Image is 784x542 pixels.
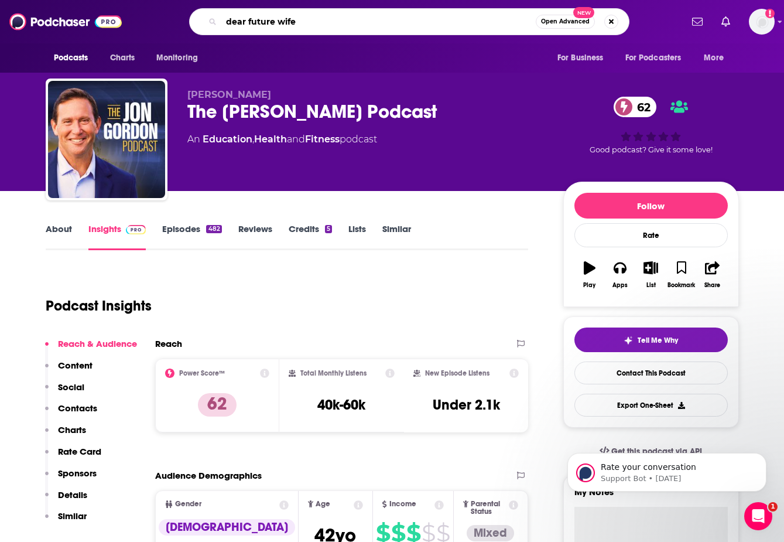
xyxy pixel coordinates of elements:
[252,134,254,145] span: ,
[58,489,87,500] p: Details
[46,297,152,315] h1: Podcast Insights
[9,11,122,33] img: Podchaser - Follow, Share and Rate Podcasts
[574,328,728,352] button: tell me why sparkleTell Me Why
[557,50,604,66] span: For Business
[635,254,666,296] button: List
[88,223,146,250] a: InsightsPodchaser Pro
[317,396,365,414] h3: 40k-60k
[45,446,101,468] button: Rate Card
[696,47,738,69] button: open menu
[48,81,165,198] img: The Jon Gordon Podcast
[54,50,88,66] span: Podcasts
[382,223,411,250] a: Similar
[425,369,489,377] h2: New Episode Listens
[605,254,635,296] button: Apps
[749,9,775,35] span: Logged in as shcarlos
[541,19,590,25] span: Open Advanced
[46,223,72,250] a: About
[638,336,678,345] span: Tell Me Why
[206,225,221,233] div: 482
[45,403,97,424] button: Contacts
[563,89,739,162] div: 62Good podcast? Give it some love!
[574,394,728,417] button: Export One-Sheet
[156,50,198,66] span: Monitoring
[45,381,84,403] button: Social
[187,89,271,100] span: [PERSON_NAME]
[768,502,778,512] span: 1
[687,12,707,32] a: Show notifications dropdown
[305,134,340,145] a: Fitness
[187,132,377,146] div: An podcast
[618,47,699,69] button: open menu
[58,510,87,521] p: Similar
[155,470,262,481] h2: Audience Demographics
[614,97,656,117] a: 62
[58,424,86,435] p: Charts
[704,282,720,289] div: Share
[574,362,728,384] a: Contact This Podcast
[697,254,727,296] button: Share
[46,47,104,69] button: open menu
[198,393,237,417] p: 62
[717,12,735,32] a: Show notifications dropdown
[179,369,225,377] h2: Power Score™
[625,97,656,117] span: 62
[573,7,594,18] span: New
[126,225,146,234] img: Podchaser Pro
[58,446,101,457] p: Rate Card
[765,9,775,18] svg: Add a profile image
[389,500,416,508] span: Income
[175,500,201,508] span: Gender
[549,47,618,69] button: open menu
[433,396,500,414] h3: Under 2.1k
[574,254,605,296] button: Play
[749,9,775,35] img: User Profile
[536,15,595,29] button: Open AdvancedNew
[325,225,332,233] div: 5
[102,47,142,69] a: Charts
[574,193,728,219] button: Follow
[667,282,695,289] div: Bookmark
[289,223,332,250] a: Credits5
[45,468,97,489] button: Sponsors
[58,360,93,371] p: Content
[189,8,629,35] div: Search podcasts, credits, & more...
[550,428,784,510] iframe: Intercom notifications message
[58,381,84,393] p: Social
[155,338,182,349] h2: Reach
[624,336,633,345] img: tell me why sparkle
[221,12,536,31] input: Search podcasts, credits, & more...
[749,9,775,35] button: Show profile menu
[162,223,221,250] a: Episodes482
[348,223,366,250] a: Lists
[300,369,367,377] h2: Total Monthly Listens
[58,403,97,414] p: Contacts
[254,134,287,145] a: Health
[574,223,728,247] div: Rate
[467,525,514,541] div: Mixed
[238,223,272,250] a: Reviews
[704,50,724,66] span: More
[58,468,97,479] p: Sponsors
[287,134,305,145] span: and
[159,519,295,536] div: [DEMOGRAPHIC_DATA]
[148,47,213,69] button: open menu
[590,145,713,154] span: Good podcast? Give it some love!
[45,510,87,532] button: Similar
[744,502,772,530] iframe: Intercom live chat
[471,500,507,516] span: Parental Status
[666,254,697,296] button: Bookmark
[612,282,628,289] div: Apps
[45,338,137,360] button: Reach & Audience
[316,500,330,508] span: Age
[45,360,93,381] button: Content
[58,338,137,349] p: Reach & Audience
[625,50,682,66] span: For Podcasters
[45,424,86,446] button: Charts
